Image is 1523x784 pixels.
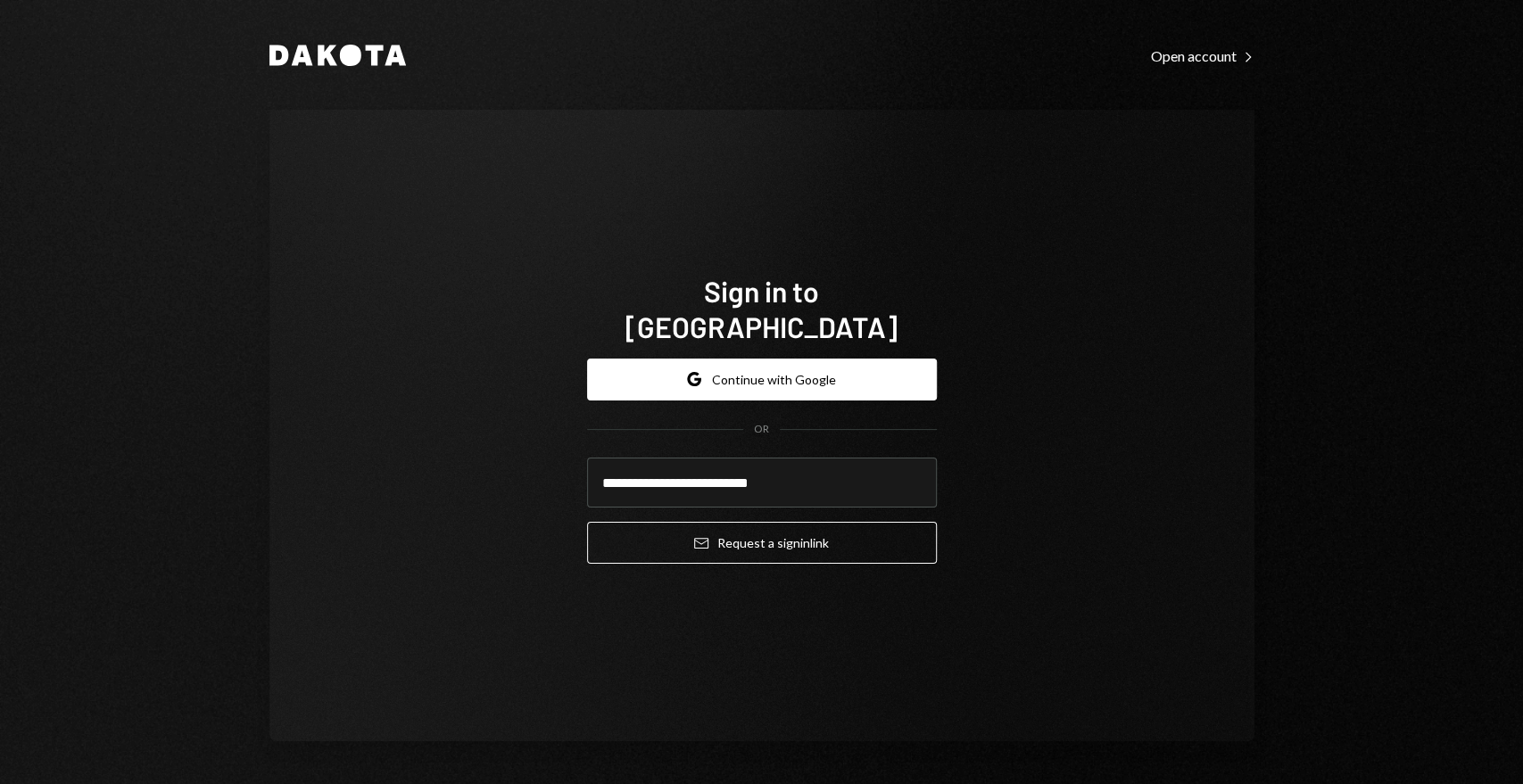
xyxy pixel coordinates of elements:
[754,422,769,437] div: OR
[587,359,937,400] button: Continue with Google
[587,522,937,564] button: Request a signinlink
[587,273,937,344] h1: Sign in to [GEOGRAPHIC_DATA]
[1151,45,1254,65] a: Open account
[1151,47,1254,65] div: Open account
